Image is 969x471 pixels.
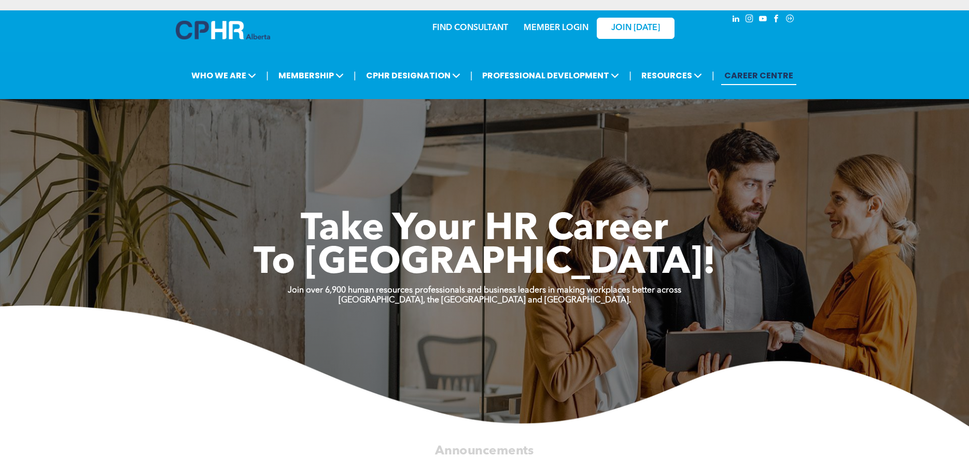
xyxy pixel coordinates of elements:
strong: Join over 6,900 human resources professionals and business leaders in making workplaces better ac... [288,286,681,295]
a: youtube [757,13,769,27]
span: PROFESSIONAL DEVELOPMENT [479,66,622,85]
li: | [629,65,631,86]
a: JOIN [DATE] [597,18,675,39]
span: To [GEOGRAPHIC_DATA]! [254,245,716,282]
a: linkedin [731,13,742,27]
li: | [712,65,714,86]
li: | [470,65,473,86]
a: CAREER CENTRE [721,66,796,85]
span: RESOURCES [638,66,705,85]
span: MEMBERSHIP [275,66,347,85]
strong: [GEOGRAPHIC_DATA], the [GEOGRAPHIC_DATA] and [GEOGRAPHIC_DATA]. [339,296,631,304]
span: WHO WE ARE [188,66,259,85]
a: FIND CONSULTANT [432,24,508,32]
span: Announcements [435,445,533,457]
img: A blue and white logo for cp alberta [176,21,270,39]
span: Take Your HR Career [301,211,668,248]
a: facebook [771,13,782,27]
li: | [354,65,356,86]
a: Social network [784,13,796,27]
span: JOIN [DATE] [611,23,660,33]
li: | [266,65,269,86]
a: instagram [744,13,755,27]
span: CPHR DESIGNATION [363,66,464,85]
a: MEMBER LOGIN [524,24,588,32]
